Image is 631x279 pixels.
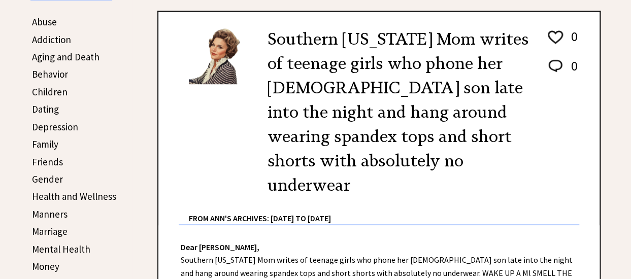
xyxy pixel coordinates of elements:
a: Money [32,260,59,272]
a: Manners [32,208,68,220]
a: Dating [32,103,59,115]
a: Health and Wellness [32,190,116,202]
img: Ann6%20v2%20small.png [189,27,252,84]
a: Gender [32,173,63,185]
img: heart_outline%201.png [546,28,564,46]
a: Addiction [32,33,71,46]
h2: Southern [US_STATE] Mom writes of teenage girls who phone her [DEMOGRAPHIC_DATA] son late into th... [268,27,531,197]
td: 0 [566,57,578,84]
td: 0 [566,28,578,56]
a: Abuse [32,16,57,28]
a: Behavior [32,68,68,80]
a: Family [32,138,58,150]
a: Marriage [32,225,68,237]
a: Mental Health [32,243,90,255]
img: message_round%202.png [546,58,564,74]
a: Children [32,86,68,98]
a: Aging and Death [32,51,99,63]
div: From Ann's Archives: [DATE] to [DATE] [189,197,579,224]
strong: Dear [PERSON_NAME], [181,242,259,252]
a: Depression [32,121,78,133]
a: Friends [32,156,63,168]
